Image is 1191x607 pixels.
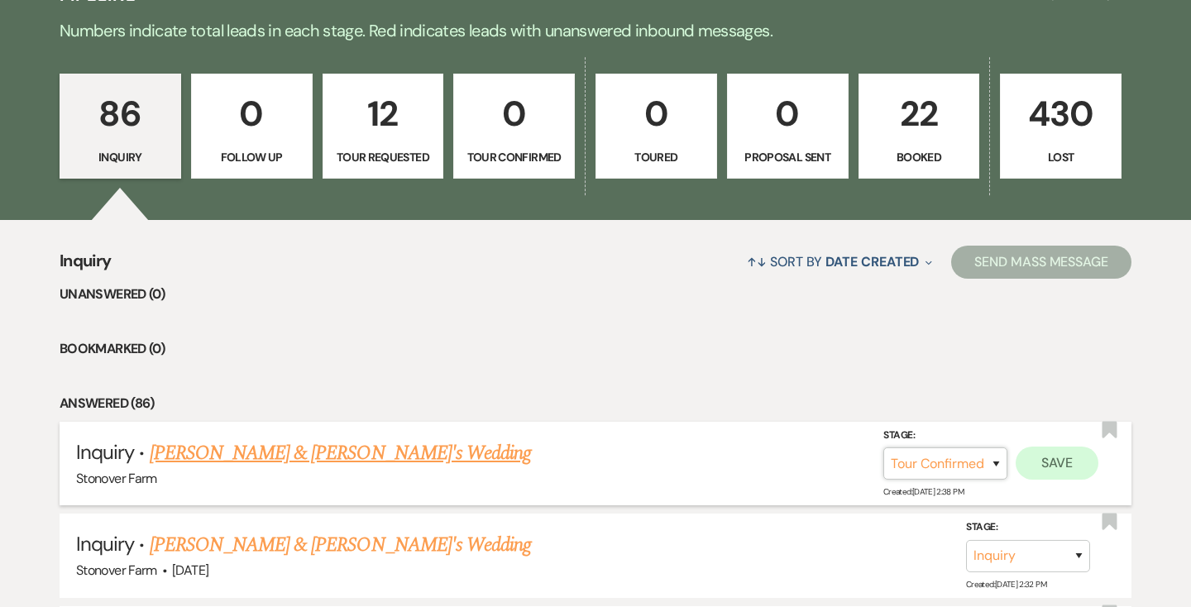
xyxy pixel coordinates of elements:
span: Inquiry [76,439,134,465]
span: [DATE] [172,562,208,579]
span: Inquiry [76,531,134,557]
p: 22 [869,86,969,141]
p: Booked [869,148,969,166]
label: Stage: [883,427,1007,445]
p: 0 [464,86,564,141]
button: Save [1016,447,1098,480]
label: Stage: [966,519,1090,537]
span: Stonover Farm [76,562,157,579]
button: Sort By Date Created [740,240,939,284]
a: [PERSON_NAME] & [PERSON_NAME]'s Wedding [150,438,532,468]
a: 0Follow Up [191,74,313,179]
a: 86Inquiry [60,74,181,179]
a: 0Toured [595,74,717,179]
p: Follow Up [202,148,302,166]
p: Lost [1011,148,1111,166]
p: 0 [606,86,706,141]
p: 12 [333,86,433,141]
p: Toured [606,148,706,166]
p: 86 [70,86,170,141]
li: Unanswered (0) [60,284,1131,305]
a: 22Booked [859,74,980,179]
p: 0 [202,86,302,141]
span: Stonover Farm [76,470,157,487]
span: ↑↓ [747,253,767,270]
button: Send Mass Message [951,246,1131,279]
span: Date Created [825,253,919,270]
a: 0Tour Confirmed [453,74,575,179]
p: Inquiry [70,148,170,166]
p: Tour Requested [333,148,433,166]
a: 12Tour Requested [323,74,444,179]
a: [PERSON_NAME] & [PERSON_NAME]'s Wedding [150,530,532,560]
li: Bookmarked (0) [60,338,1131,360]
a: 430Lost [1000,74,1122,179]
p: 0 [738,86,838,141]
li: Answered (86) [60,393,1131,414]
span: Inquiry [60,248,112,284]
span: Created: [DATE] 2:38 PM [883,486,964,497]
p: Tour Confirmed [464,148,564,166]
a: 0Proposal Sent [727,74,849,179]
p: 430 [1011,86,1111,141]
p: Proposal Sent [738,148,838,166]
span: Created: [DATE] 2:32 PM [966,579,1046,590]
